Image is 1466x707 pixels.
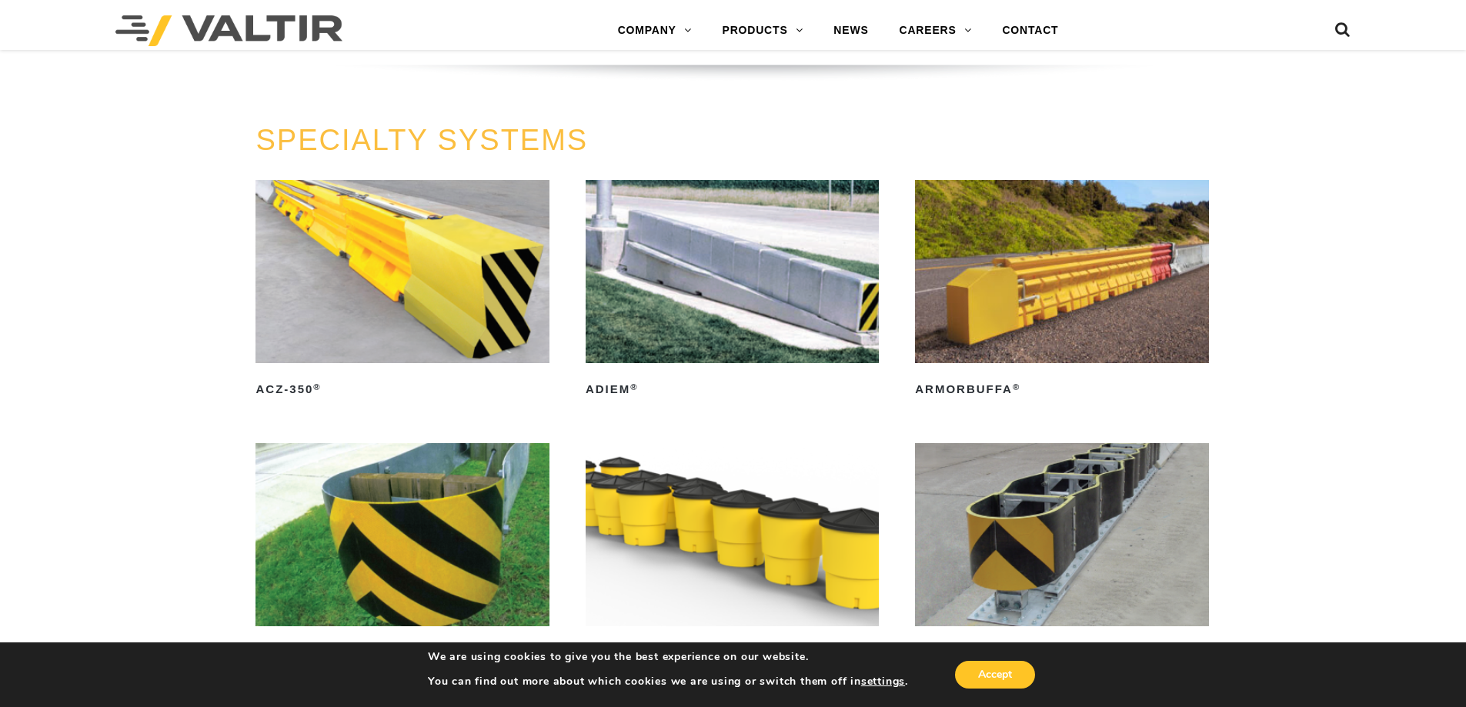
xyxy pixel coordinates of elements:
sup: ® [630,382,638,392]
a: CONTACT [987,15,1074,46]
a: CAREERS [884,15,987,46]
a: ADIEM® [586,180,879,402]
h2: ACZ-350 [255,377,549,402]
h2: CAT 350 [255,640,549,665]
a: SPECIALTY SYSTEMS [255,124,588,156]
h2: ADIEM [586,377,879,402]
img: Valtir [115,15,342,46]
a: HEART™ [915,443,1208,665]
p: You can find out more about which cookies we are using or switch them off in . [428,675,908,689]
button: Accept [955,661,1035,689]
button: settings [861,675,905,689]
a: NEWS [818,15,883,46]
h2: HEART [915,640,1208,665]
sup: ® [1013,382,1020,392]
a: ENERGITE®III [586,443,879,665]
a: COMPANY [603,15,707,46]
a: ArmorBuffa® [915,180,1208,402]
a: ACZ-350® [255,180,549,402]
sup: ® [313,382,321,392]
a: CAT®350 [255,443,549,665]
h2: ENERGITE III [586,640,879,665]
h2: ArmorBuffa [915,377,1208,402]
a: PRODUCTS [707,15,819,46]
p: We are using cookies to give you the best experience on our website. [428,650,908,664]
